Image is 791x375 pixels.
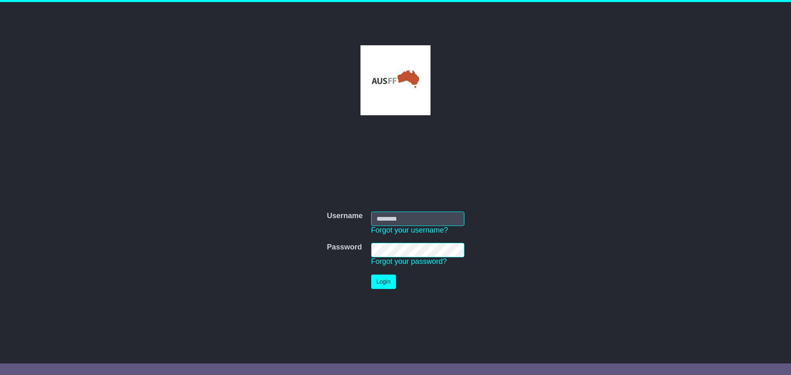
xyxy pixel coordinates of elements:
[360,45,431,115] img: RKH Enterprises Pty Ltd
[371,226,448,234] a: Forgot your username?
[327,212,363,221] label: Username
[371,275,396,289] button: Login
[327,243,362,252] label: Password
[371,257,447,266] a: Forgot your password?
